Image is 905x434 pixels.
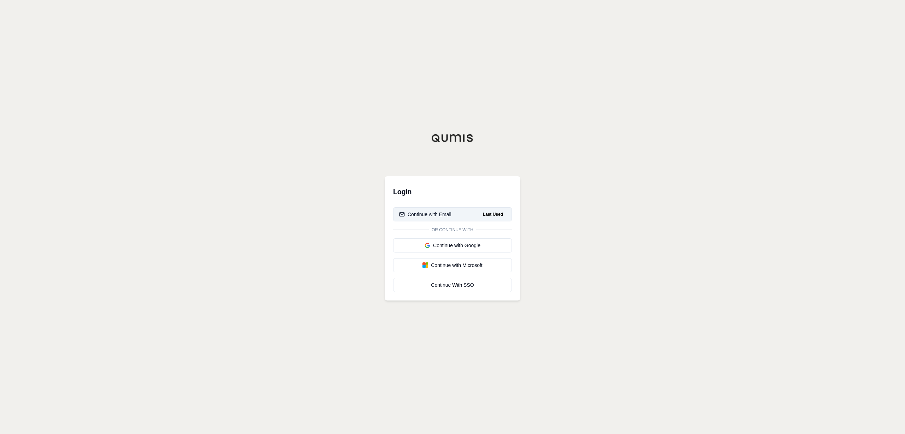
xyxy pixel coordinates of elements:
a: Continue With SSO [393,278,512,292]
span: Or continue with [429,227,476,233]
button: Continue with EmailLast Used [393,207,512,221]
div: Continue with Email [399,211,451,218]
button: Continue with Microsoft [393,258,512,272]
div: Continue With SSO [399,281,506,289]
button: Continue with Google [393,238,512,252]
h3: Login [393,185,512,199]
div: Continue with Microsoft [399,262,506,269]
div: Continue with Google [399,242,506,249]
img: Qumis [431,134,474,142]
span: Last Used [480,210,506,219]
